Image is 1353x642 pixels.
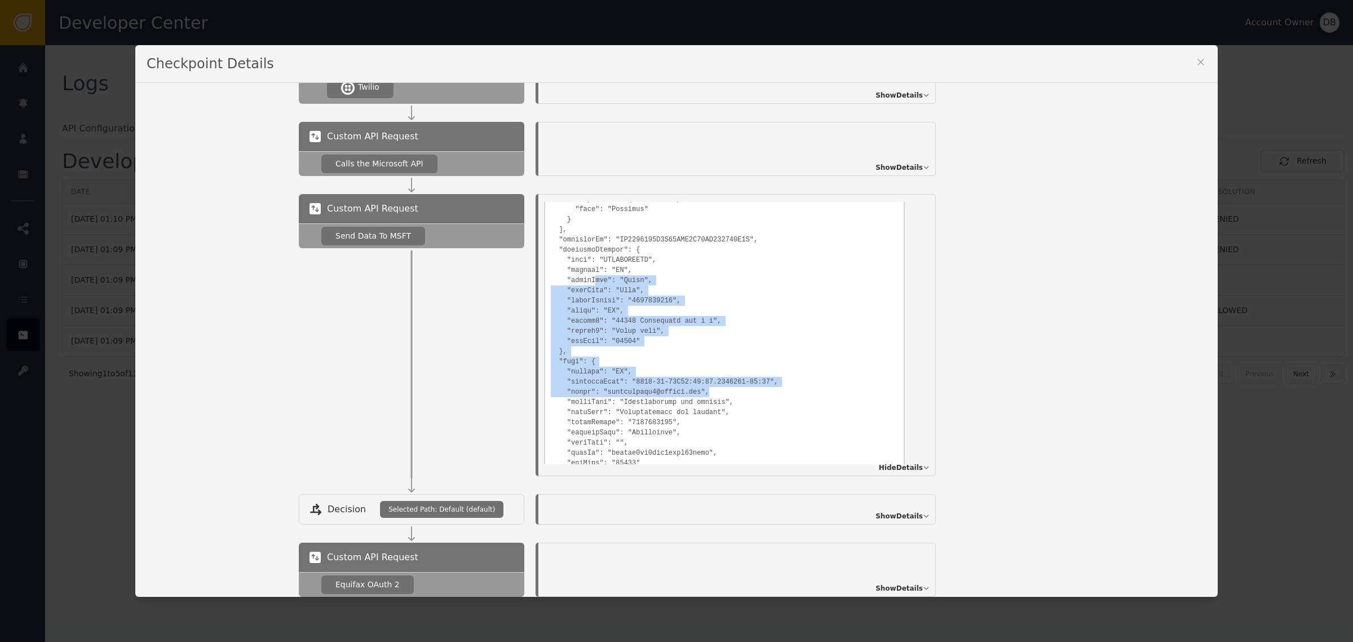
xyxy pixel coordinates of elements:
[358,81,379,93] div: Twilio
[876,511,923,521] span: Show Details
[327,130,418,143] span: Custom API Request
[335,158,423,170] div: Calls the Microsoft API
[335,230,411,242] div: Send Data To MSFT
[879,463,923,473] span: Hide Details
[335,579,400,591] div: Equifax OAuth 2
[327,551,418,564] span: Custom API Request
[327,202,418,216] span: Custom API Request
[876,583,923,593] span: Show Details
[876,162,923,173] span: Show Details
[135,45,1218,83] div: Checkpoint Details
[328,503,366,516] span: Decision
[388,504,495,515] span: Selected Path: Default (default)
[876,90,923,100] span: Show Details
